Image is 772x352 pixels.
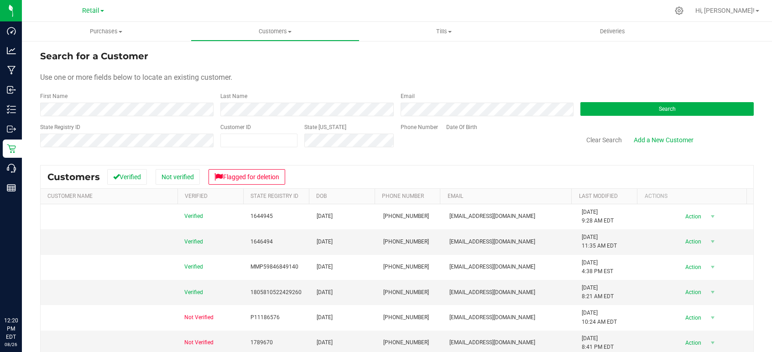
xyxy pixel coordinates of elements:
[707,336,719,349] span: select
[449,263,535,271] span: [EMAIL_ADDRESS][DOMAIN_NAME]
[317,238,333,246] span: [DATE]
[360,27,528,36] span: Tills
[317,212,333,221] span: [DATE]
[22,22,191,41] a: Purchases
[382,193,424,199] a: Phone Number
[678,286,707,299] span: Action
[582,334,614,352] span: [DATE] 8:41 PM EDT
[383,238,429,246] span: [PHONE_NUMBER]
[4,341,18,348] p: 08/26
[40,123,80,131] label: State Registry ID
[449,313,535,322] span: [EMAIL_ADDRESS][DOMAIN_NAME]
[401,123,438,131] label: Phone Number
[7,85,16,94] inline-svg: Inbound
[184,238,203,246] span: Verified
[707,261,719,274] span: select
[47,193,93,199] a: Customer Name
[401,92,415,100] label: Email
[707,311,719,324] span: select
[707,210,719,223] span: select
[185,193,208,199] a: Verified
[528,22,697,41] a: Deliveries
[317,313,333,322] span: [DATE]
[22,27,191,36] span: Purchases
[707,235,719,248] span: select
[304,123,346,131] label: State [US_STATE]
[220,92,247,100] label: Last Name
[317,263,333,271] span: [DATE]
[383,263,429,271] span: [PHONE_NUMBER]
[156,169,200,185] button: Not verified
[40,92,68,100] label: First Name
[9,279,37,306] iframe: Resource center
[7,66,16,75] inline-svg: Manufacturing
[40,51,148,62] span: Search for a Customer
[707,286,719,299] span: select
[449,212,535,221] span: [EMAIL_ADDRESS][DOMAIN_NAME]
[449,338,535,347] span: [EMAIL_ADDRESS][DOMAIN_NAME]
[209,169,285,185] button: Flagged for deletion
[220,123,251,131] label: Customer ID
[27,278,38,289] iframe: Resource center unread badge
[191,22,360,41] a: Customers
[678,235,707,248] span: Action
[250,263,298,271] span: MMP59846849140
[582,309,617,326] span: [DATE] 10:24 AM EDT
[580,132,628,148] button: Clear Search
[7,105,16,114] inline-svg: Inventory
[184,338,214,347] span: Not Verified
[4,316,18,341] p: 12:20 PM EDT
[678,261,707,274] span: Action
[582,208,614,225] span: [DATE] 9:28 AM EDT
[659,106,676,112] span: Search
[250,313,280,322] span: P11186576
[47,171,100,182] span: Customers
[580,102,754,116] button: Search
[695,7,755,14] span: Hi, [PERSON_NAME]!
[7,144,16,153] inline-svg: Retail
[184,263,203,271] span: Verified
[645,193,743,199] div: Actions
[588,27,637,36] span: Deliveries
[446,123,477,131] label: Date Of Birth
[628,132,699,148] a: Add a New Customer
[250,212,273,221] span: 1644945
[7,164,16,173] inline-svg: Call Center
[82,7,99,15] span: Retail
[678,336,707,349] span: Action
[7,46,16,55] inline-svg: Analytics
[107,169,147,185] button: Verified
[250,338,273,347] span: 1789670
[449,288,535,297] span: [EMAIL_ADDRESS][DOMAIN_NAME]
[317,338,333,347] span: [DATE]
[184,313,214,322] span: Not Verified
[250,288,302,297] span: 1805810522429260
[184,212,203,221] span: Verified
[191,27,359,36] span: Customers
[673,6,685,15] div: Manage settings
[582,259,613,276] span: [DATE] 4:38 PM EST
[579,193,618,199] a: Last Modified
[40,73,232,82] span: Use one or more fields below to locate an existing customer.
[184,288,203,297] span: Verified
[383,288,429,297] span: [PHONE_NUMBER]
[7,183,16,192] inline-svg: Reports
[383,212,429,221] span: [PHONE_NUMBER]
[7,26,16,36] inline-svg: Dashboard
[250,238,273,246] span: 1646494
[360,22,528,41] a: Tills
[7,124,16,134] inline-svg: Outbound
[582,284,614,301] span: [DATE] 8:21 AM EDT
[383,313,429,322] span: [PHONE_NUMBER]
[383,338,429,347] span: [PHONE_NUMBER]
[317,288,333,297] span: [DATE]
[678,210,707,223] span: Action
[678,311,707,324] span: Action
[250,193,298,199] a: State Registry Id
[448,193,463,199] a: Email
[449,238,535,246] span: [EMAIL_ADDRESS][DOMAIN_NAME]
[316,193,327,199] a: DOB
[582,233,617,250] span: [DATE] 11:35 AM EDT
